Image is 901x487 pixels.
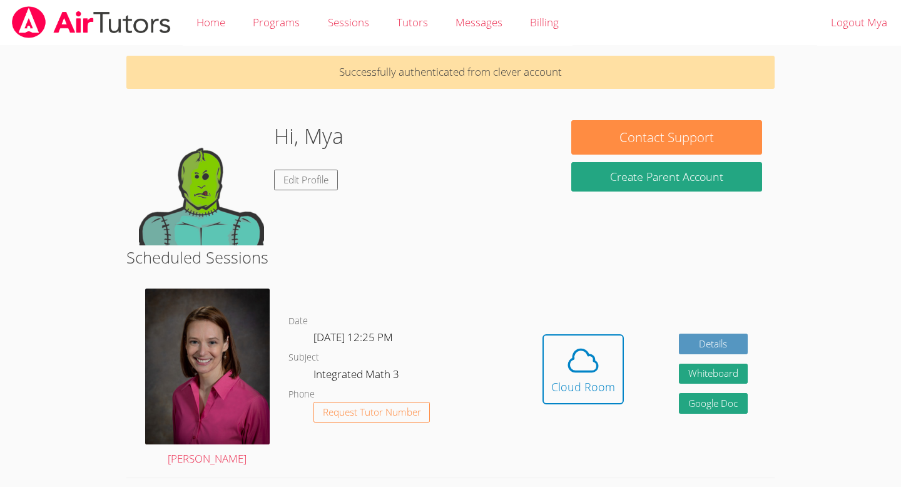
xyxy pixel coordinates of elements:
div: Cloud Room [551,378,615,396]
dt: Date [288,314,308,329]
img: Miller_Becky_headshot%20(3).jpg [145,289,270,444]
h1: Hi, Mya [274,120,344,152]
a: [PERSON_NAME] [145,289,270,468]
button: Create Parent Account [571,162,761,192]
dt: Subject [288,350,319,366]
dt: Phone [288,387,315,402]
span: Request Tutor Number [323,408,421,417]
a: Google Doc [679,393,748,414]
img: default.png [139,120,264,245]
a: Details [679,334,748,354]
dd: Integrated Math 3 [313,366,402,387]
span: [DATE] 12:25 PM [313,330,393,344]
p: Successfully authenticated from clever account [126,56,775,89]
h2: Scheduled Sessions [126,245,775,269]
button: Contact Support [571,120,761,155]
button: Cloud Room [542,334,624,404]
button: Whiteboard [679,364,748,384]
span: Messages [456,15,502,29]
a: Edit Profile [274,170,338,190]
img: airtutors_banner-c4298cdbf04f3fff15de1276eac7730deb9818008684d7c2e4769d2f7ddbe033.png [11,6,172,38]
button: Request Tutor Number [313,402,430,423]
